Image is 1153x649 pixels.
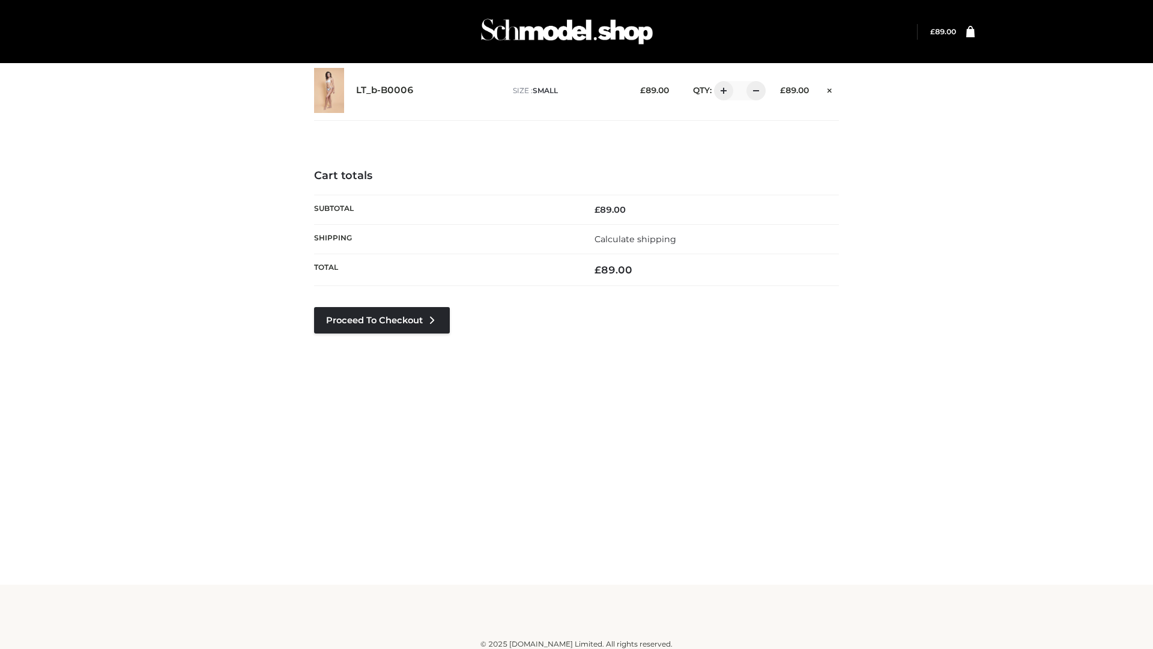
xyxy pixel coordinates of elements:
a: £89.00 [930,27,956,36]
img: LT_b-B0006 - SMALL [314,68,344,113]
bdi: 89.00 [595,264,632,276]
div: QTY: [681,81,761,100]
bdi: 89.00 [930,27,956,36]
th: Total [314,254,576,286]
span: £ [780,85,785,95]
h4: Cart totals [314,169,839,183]
span: £ [640,85,646,95]
bdi: 89.00 [595,204,626,215]
bdi: 89.00 [780,85,809,95]
img: Schmodel Admin 964 [477,8,657,55]
th: Shipping [314,224,576,254]
span: SMALL [533,86,558,95]
a: LT_b-B0006 [356,85,414,96]
a: Remove this item [821,81,839,97]
span: £ [930,27,935,36]
p: size : [513,85,622,96]
th: Subtotal [314,195,576,224]
span: £ [595,204,600,215]
bdi: 89.00 [640,85,669,95]
a: Proceed to Checkout [314,307,450,334]
span: £ [595,264,601,276]
a: Calculate shipping [595,234,676,245]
